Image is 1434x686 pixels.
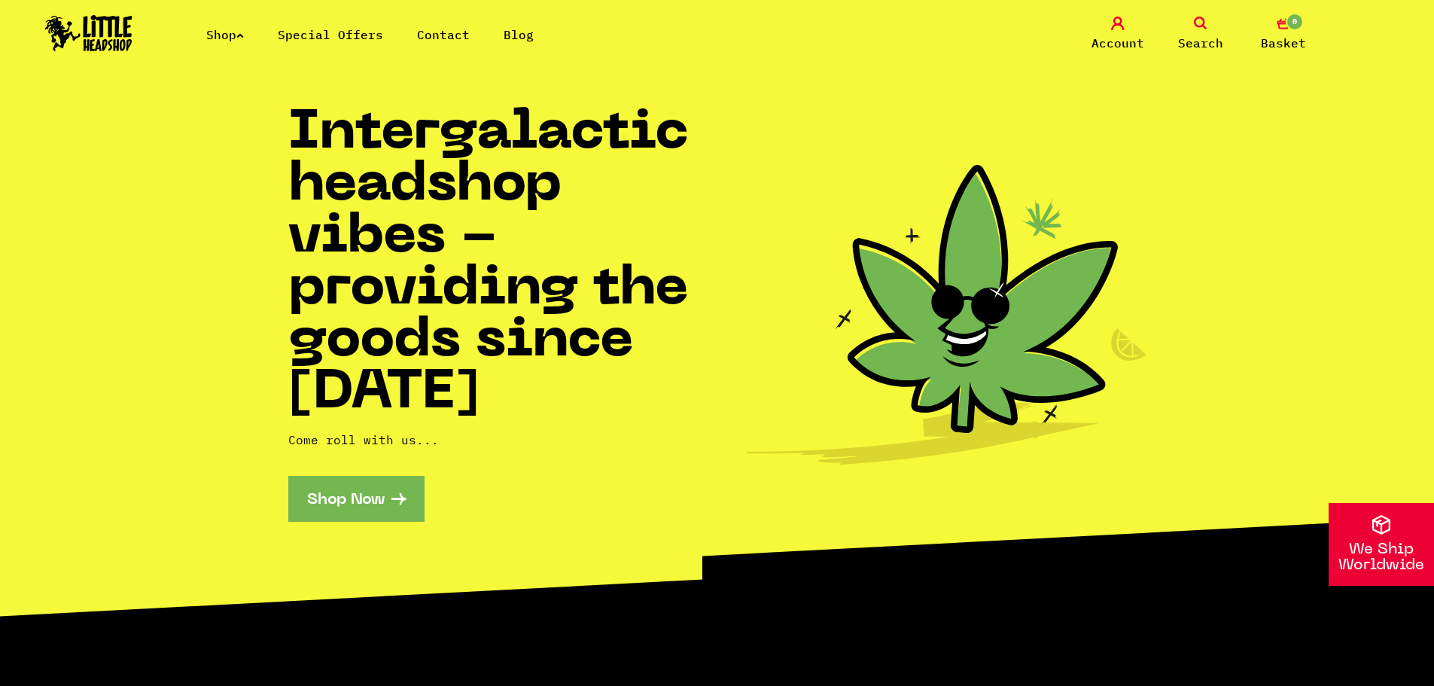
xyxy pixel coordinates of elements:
[1178,34,1223,52] span: Search
[504,27,534,42] a: Blog
[1261,34,1306,52] span: Basket
[45,15,132,51] img: Little Head Shop Logo
[1163,17,1238,52] a: Search
[1329,542,1434,574] p: We Ship Worldwide
[1286,13,1304,31] span: 0
[1246,17,1321,52] a: 0 Basket
[278,27,383,42] a: Special Offers
[288,476,425,522] a: Shop Now
[206,27,244,42] a: Shop
[417,27,470,42] a: Contact
[1091,34,1144,52] span: Account
[288,108,717,420] h1: Intergalactic headshop vibes - providing the goods since [DATE]
[288,431,717,449] p: Come roll with us...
